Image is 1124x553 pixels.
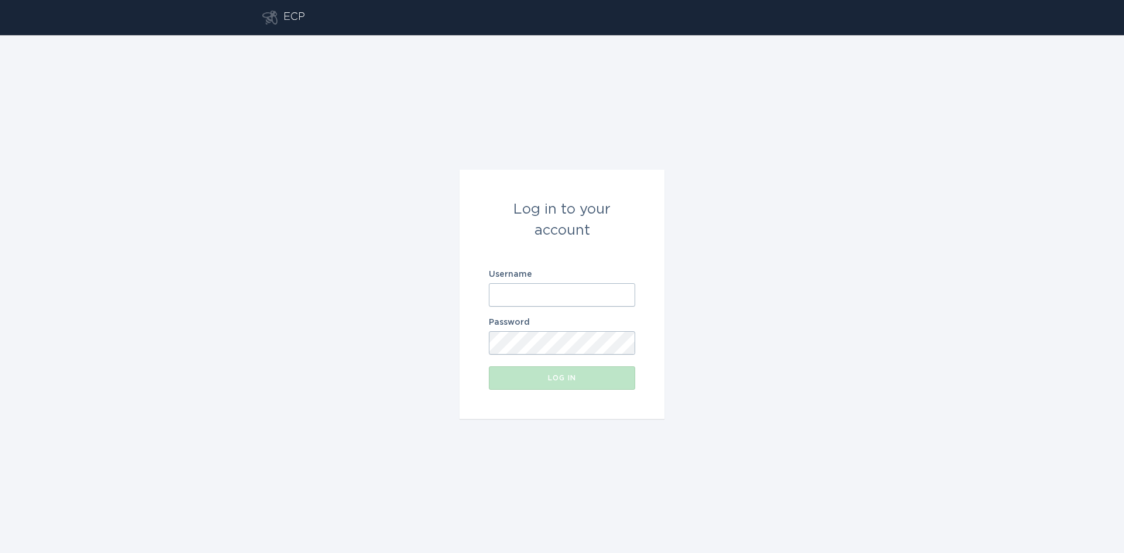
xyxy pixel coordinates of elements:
div: Log in [495,375,629,382]
button: Log in [489,366,635,390]
div: Log in to your account [489,199,635,241]
div: ECP [283,11,305,25]
label: Password [489,318,635,327]
button: Go to dashboard [262,11,277,25]
label: Username [489,270,635,279]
